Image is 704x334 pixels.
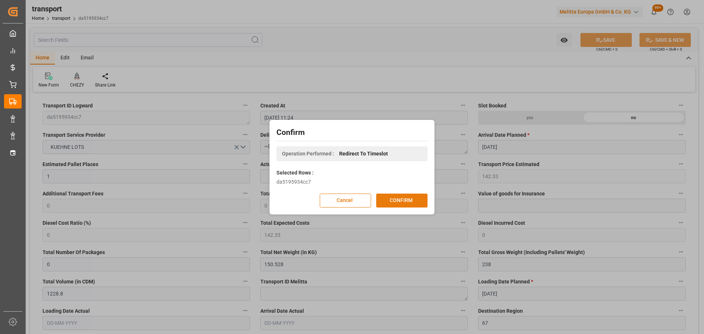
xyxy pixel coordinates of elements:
span: Redirect To Timeslot [339,150,388,158]
div: da5195934cc7 [276,178,428,186]
label: Selected Rows : [276,169,313,177]
button: Cancel [320,194,371,208]
span: Operation Performed : [282,150,334,158]
h2: Confirm [276,127,428,139]
button: CONFIRM [376,194,428,208]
